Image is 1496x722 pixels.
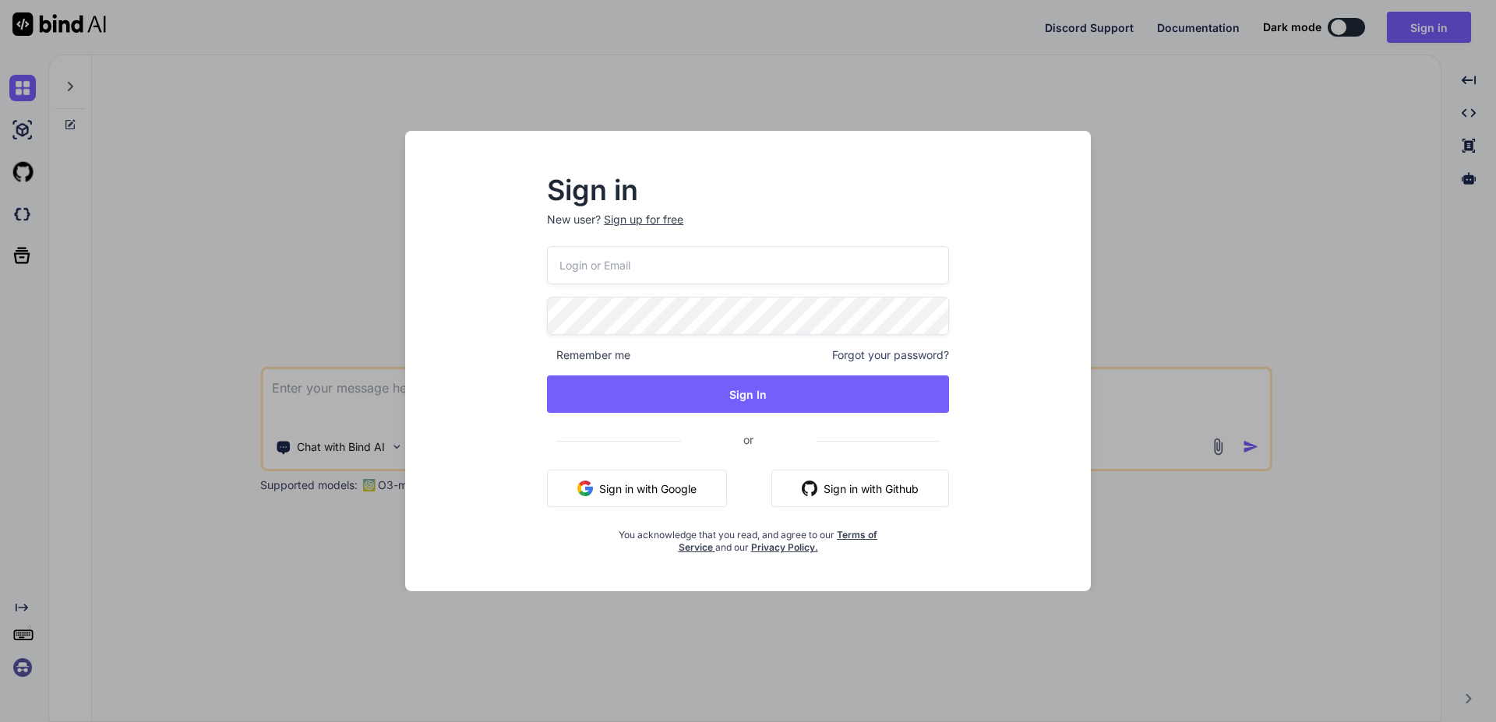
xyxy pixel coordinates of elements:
[547,246,949,284] input: Login or Email
[604,212,683,227] div: Sign up for free
[547,347,630,363] span: Remember me
[614,519,882,554] div: You acknowledge that you read, and agree to our and our
[547,375,949,413] button: Sign In
[802,481,817,496] img: github
[771,470,949,507] button: Sign in with Github
[577,481,593,496] img: google
[681,421,816,459] span: or
[679,529,878,553] a: Terms of Service
[751,541,818,553] a: Privacy Policy.
[547,212,949,246] p: New user?
[547,470,727,507] button: Sign in with Google
[547,178,949,203] h2: Sign in
[832,347,949,363] span: Forgot your password?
